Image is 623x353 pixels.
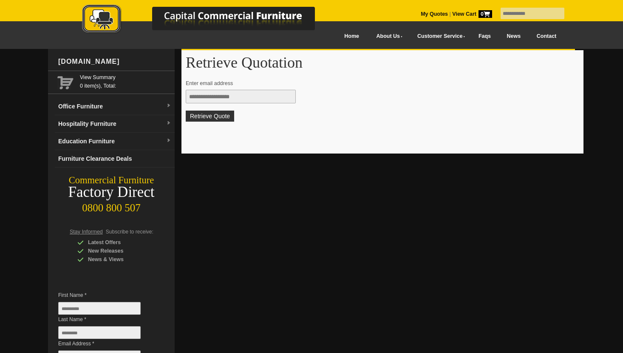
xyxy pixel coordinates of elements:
span: Subscribe to receive: [106,229,153,235]
p: Enter email address [186,79,571,88]
span: Stay Informed [70,229,103,235]
a: Education Furnituredropdown [55,133,175,150]
span: 0 item(s), Total: [80,73,171,89]
a: Faqs [470,27,499,46]
a: Hospitality Furnituredropdown [55,115,175,133]
span: 0 [479,10,492,18]
div: [DOMAIN_NAME] [55,49,175,74]
img: dropdown [166,138,171,143]
a: Contact [529,27,564,46]
h1: Retrieve Quotation [186,54,579,71]
a: Furniture Clearance Deals [55,150,175,168]
a: View Cart0 [451,11,492,17]
a: My Quotes [421,11,448,17]
a: View Summary [80,73,171,82]
img: dropdown [166,103,171,108]
div: News & Views [77,255,158,264]
span: Last Name * [58,315,153,324]
a: News [499,27,529,46]
img: dropdown [166,121,171,126]
span: Email Address * [58,339,153,348]
strong: View Cart [452,11,492,17]
span: First Name * [58,291,153,299]
a: About Us [367,27,408,46]
div: Factory Direct [48,186,175,198]
div: Latest Offers [77,238,158,247]
a: Office Furnituredropdown [55,98,175,115]
div: 0800 800 507 [48,198,175,214]
input: First Name * [58,302,141,315]
input: Last Name * [58,326,141,339]
div: Commercial Furniture [48,174,175,186]
a: Customer Service [408,27,470,46]
button: Retrieve Quote [186,111,234,122]
a: Capital Commercial Furniture Logo [59,4,356,38]
img: Capital Commercial Furniture Logo [59,4,356,35]
div: New Releases [77,247,158,255]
